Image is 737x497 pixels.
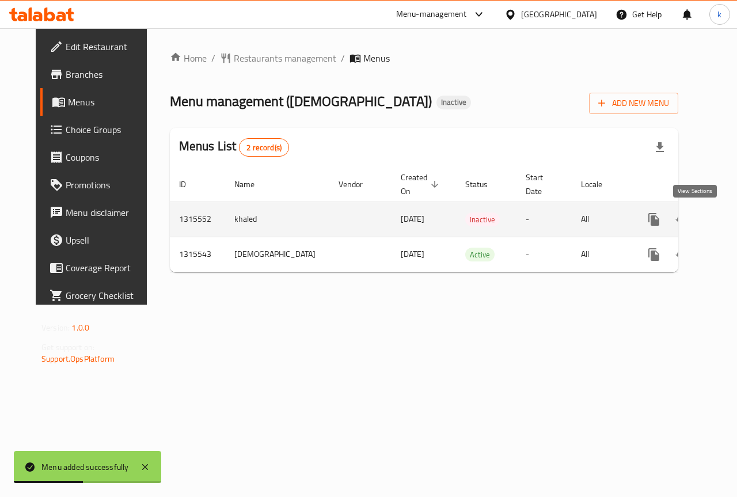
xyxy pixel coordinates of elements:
[717,8,721,21] span: k
[589,93,678,114] button: Add New Menu
[170,88,432,114] span: Menu management ( [DEMOGRAPHIC_DATA] )
[668,206,696,233] button: Change Status
[516,237,572,272] td: -
[179,138,289,157] h2: Menus List
[66,40,150,54] span: Edit Restaurant
[41,461,129,473] div: Menu added successfully
[401,211,424,226] span: [DATE]
[66,150,150,164] span: Coupons
[66,261,150,275] span: Coverage Report
[68,95,150,109] span: Menus
[465,213,500,226] div: Inactive
[66,67,150,81] span: Branches
[40,60,159,88] a: Branches
[66,289,150,302] span: Grocery Checklist
[581,177,617,191] span: Locale
[220,51,336,65] a: Restaurants management
[225,237,329,272] td: [DEMOGRAPHIC_DATA]
[240,142,288,153] span: 2 record(s)
[646,134,674,161] div: Export file
[40,199,159,226] a: Menu disclaimer
[640,241,668,268] button: more
[640,206,668,233] button: more
[598,96,669,111] span: Add New Menu
[40,143,159,171] a: Coupons
[40,254,159,282] a: Coverage Report
[526,170,558,198] span: Start Date
[170,51,678,65] nav: breadcrumb
[436,97,471,107] span: Inactive
[71,320,89,335] span: 1.0.0
[225,202,329,237] td: khaled
[465,213,500,226] span: Inactive
[572,237,631,272] td: All
[363,51,390,65] span: Menus
[572,202,631,237] td: All
[41,351,115,366] a: Support.OpsPlatform
[239,138,289,157] div: Total records count
[66,123,150,136] span: Choice Groups
[234,177,269,191] span: Name
[234,51,336,65] span: Restaurants management
[465,177,503,191] span: Status
[66,233,150,247] span: Upsell
[40,226,159,254] a: Upsell
[40,116,159,143] a: Choice Groups
[211,51,215,65] li: /
[396,7,467,21] div: Menu-management
[179,177,201,191] span: ID
[521,8,597,21] div: [GEOGRAPHIC_DATA]
[465,248,495,261] span: Active
[40,171,159,199] a: Promotions
[516,202,572,237] td: -
[170,51,207,65] a: Home
[436,96,471,109] div: Inactive
[341,51,345,65] li: /
[339,177,378,191] span: Vendor
[40,88,159,116] a: Menus
[170,202,225,237] td: 1315552
[41,320,70,335] span: Version:
[66,206,150,219] span: Menu disclaimer
[40,33,159,60] a: Edit Restaurant
[401,246,424,261] span: [DATE]
[66,178,150,192] span: Promotions
[170,237,225,272] td: 1315543
[401,170,442,198] span: Created On
[40,282,159,309] a: Grocery Checklist
[41,340,94,355] span: Get support on:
